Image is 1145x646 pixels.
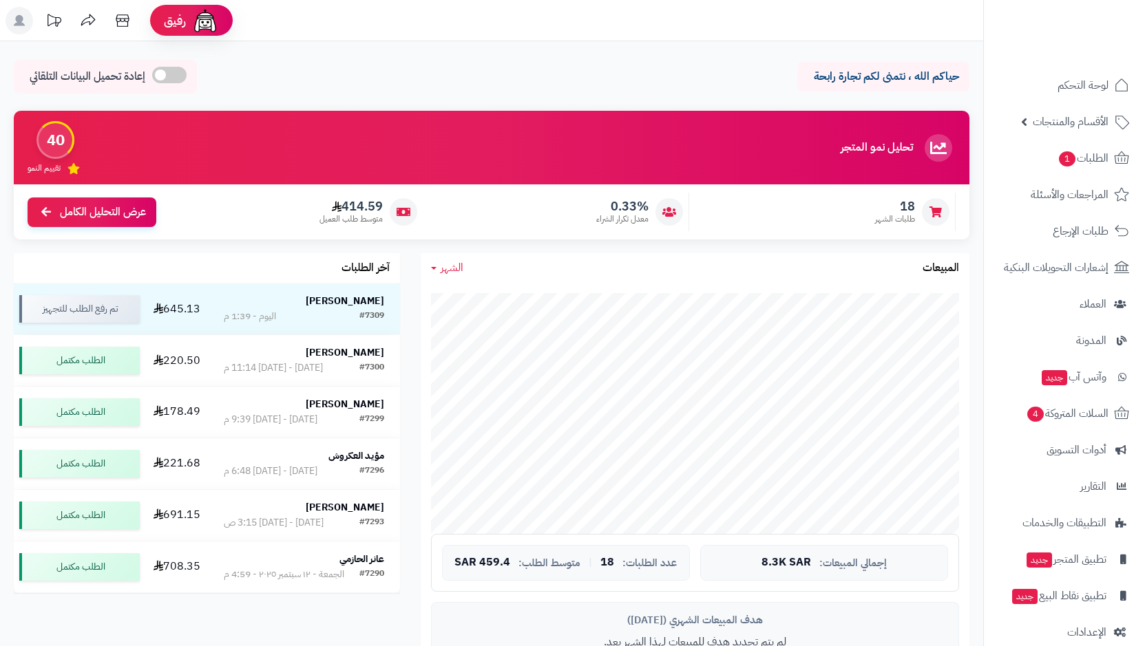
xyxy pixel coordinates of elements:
[145,335,208,386] td: 220.50
[306,500,384,515] strong: [PERSON_NAME]
[145,387,208,438] td: 178.49
[1058,76,1109,95] span: لوحة التحكم
[992,579,1137,612] a: تطبيق نقاط البيعجديد
[454,557,510,569] span: 459.4 SAR
[1011,586,1106,605] span: تطبيق نقاط البيع
[808,69,959,85] p: حياكم الله ، نتمنى لكم تجارة رابحة
[36,7,71,38] a: تحديثات المنصة
[992,288,1137,321] a: العملاء
[1040,367,1106,387] span: وآتس آب
[30,69,145,85] span: إعادة تحميل البيانات التلقائي
[1031,185,1109,204] span: المراجعات والأسئلة
[342,262,390,274] h3: آخر الطلبات
[145,438,208,489] td: 221.68
[441,259,463,276] span: الشهر
[992,470,1137,503] a: التقارير
[224,361,323,375] div: [DATE] - [DATE] 11:14 م
[761,557,811,569] span: 8.3K SAR
[1022,513,1106,532] span: التطبيقات والخدمات
[992,397,1137,430] a: السلات المتروكة4
[841,142,913,154] h3: تحليل نمو المتجر
[306,294,384,308] strong: [PERSON_NAME]
[1004,258,1109,277] span: إشعارات التحويلات البنكية
[1080,294,1106,314] span: العملاء
[431,260,463,276] a: الشهر
[1051,15,1132,44] img: logo-2.png
[19,553,140,581] div: الطلب مكتمل
[1026,404,1109,423] span: السلات المتروكة
[19,398,140,426] div: الطلب مكتمل
[359,413,384,427] div: #7299
[191,7,219,34] img: ai-face.png
[596,213,649,225] span: معدل تكرار الشراء
[518,557,580,569] span: متوسط الطلب:
[359,568,384,581] div: #7290
[992,324,1137,357] a: المدونة
[224,413,317,427] div: [DATE] - [DATE] 9:39 م
[60,204,146,220] span: عرض التحليل الكامل
[622,557,677,569] span: عدد الطلبات:
[145,541,208,592] td: 708.35
[319,199,383,214] span: 414.59
[306,397,384,411] strong: [PERSON_NAME]
[145,283,208,334] td: 645.13
[596,199,649,214] span: 0.33%
[1027,406,1044,422] span: 4
[1080,477,1106,496] span: التقارير
[1027,552,1052,568] span: جديد
[339,552,384,566] strong: عانر الحازمي
[992,251,1137,284] a: إشعارات التحويلات البنكية
[992,215,1137,248] a: طلبات الإرجاع
[1076,331,1106,350] span: المدونة
[992,178,1137,211] a: المراجعات والأسئلة
[224,568,344,581] div: الجمعة - ١٢ سبتمبر ٢٠٢٥ - 4:59 م
[19,295,140,323] div: تم رفع الطلب للتجهيز
[1067,623,1106,642] span: الإعدادات
[992,360,1137,394] a: وآتس آبجديد
[600,557,614,569] span: 18
[19,502,140,529] div: الطلب مكتمل
[875,213,915,225] span: طلبات الشهر
[145,490,208,541] td: 691.15
[28,197,156,227] a: عرض التحليل الكامل
[28,162,61,174] span: تقييم النمو
[164,12,186,29] span: رفيق
[923,262,959,274] h3: المبيعات
[306,345,384,360] strong: [PERSON_NAME]
[1047,440,1106,460] span: أدوات التسويق
[224,516,324,530] div: [DATE] - [DATE] 3:15 ص
[992,142,1137,175] a: الطلبات1
[1042,370,1067,385] span: جديد
[319,213,383,225] span: متوسط طلب العميل
[1053,222,1109,241] span: طلبات الإرجاع
[224,310,276,323] div: اليوم - 1:39 م
[359,464,384,478] div: #7296
[328,449,384,463] strong: مؤيد العكروش
[442,613,948,627] div: هدف المبيعات الشهري ([DATE])
[1025,550,1106,569] span: تطبيق المتجر
[1058,149,1109,168] span: الطلبات
[992,543,1137,576] a: تطبيق المتجرجديد
[819,557,887,569] span: إجمالي المبيعات:
[875,199,915,214] span: 18
[224,464,317,478] div: [DATE] - [DATE] 6:48 م
[19,450,140,477] div: الطلب مكتمل
[1012,589,1038,604] span: جديد
[19,347,140,374] div: الطلب مكتمل
[359,361,384,375] div: #7300
[992,433,1137,466] a: أدوات التسويق
[1033,112,1109,131] span: الأقسام والمنتجات
[589,557,592,568] span: |
[359,516,384,530] div: #7293
[992,69,1137,102] a: لوحة التحكم
[992,506,1137,539] a: التطبيقات والخدمات
[1058,151,1076,167] span: 1
[359,310,384,323] div: #7309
